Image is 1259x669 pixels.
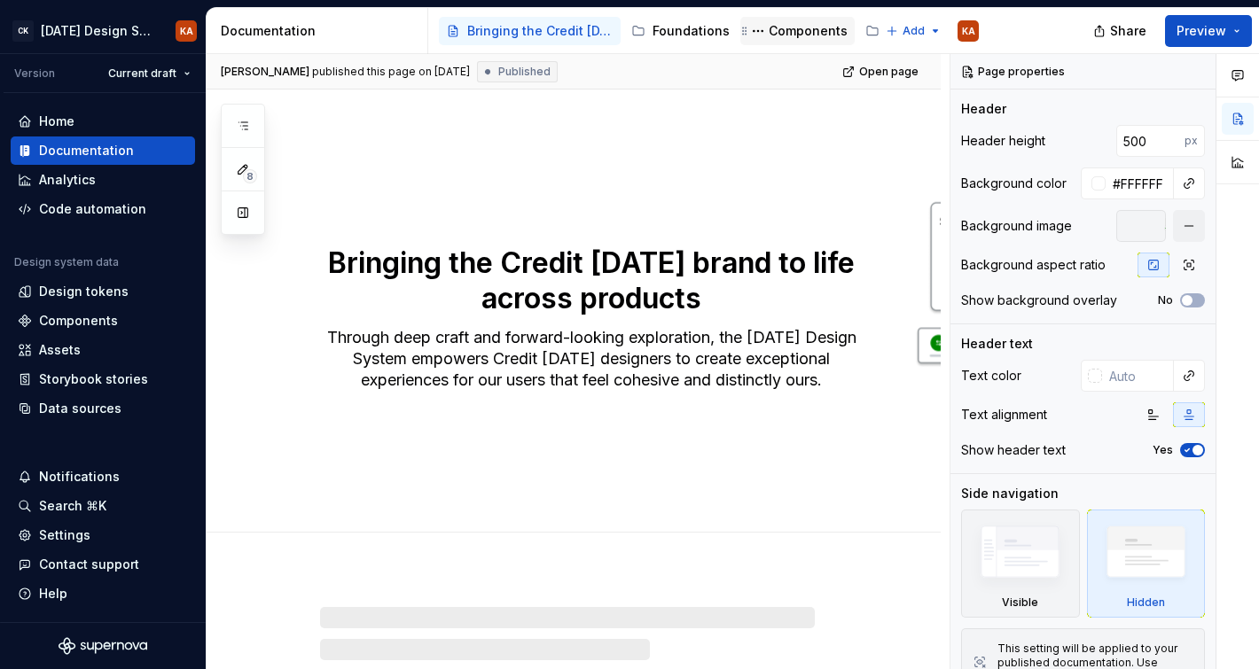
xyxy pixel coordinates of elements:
[1002,595,1038,610] div: Visible
[39,312,118,330] div: Components
[859,65,919,79] span: Open page
[317,323,866,394] textarea: Through deep craft and forward-looking exploration, the [DATE] Design System empowers Credit [DAT...
[439,17,621,45] a: Bringing the Credit [DATE] brand to life across products
[439,13,877,49] div: Page tree
[39,468,120,486] div: Notifications
[11,492,195,520] button: Search ⌘K
[312,65,470,79] div: published this page on [DATE]
[961,256,1106,274] div: Background aspect ratio
[1087,510,1206,618] div: Hidden
[1185,134,1198,148] p: px
[39,400,121,417] div: Data sources
[14,255,119,269] div: Design system data
[11,365,195,393] a: Storybook stories
[4,12,202,50] button: CK[DATE] Design SystemKA
[467,22,614,40] div: Bringing the Credit [DATE] brand to life across products
[1177,22,1226,40] span: Preview
[961,335,1033,353] div: Header text
[11,136,195,165] a: Documentation
[11,550,195,579] button: Contact support
[100,61,199,86] button: Current draft
[39,556,139,573] div: Contact support
[961,406,1047,424] div: Text alignment
[39,341,81,359] div: Assets
[903,24,925,38] span: Add
[961,132,1045,150] div: Header height
[1158,293,1173,307] label: No
[180,24,193,38] div: KA
[962,24,975,38] div: KA
[11,394,195,423] a: Data sources
[961,100,1006,118] div: Header
[221,22,420,40] div: Documentation
[961,175,1067,192] div: Background color
[39,497,106,515] div: Search ⌘K
[11,463,195,491] button: Notifications
[880,19,947,43] button: Add
[39,526,90,544] div: Settings
[498,65,551,79] span: Published
[11,521,195,549] a: Settings
[41,22,154,40] div: [DATE] Design System
[11,580,195,608] button: Help
[11,166,195,194] a: Analytics
[961,510,1080,618] div: Visible
[961,292,1117,309] div: Show background overlay
[1165,15,1252,47] button: Preview
[769,22,848,40] div: Components
[1084,15,1158,47] button: Share
[39,113,74,130] div: Home
[243,169,257,183] span: 8
[39,142,134,159] div: Documentation
[740,17,855,45] a: Components
[39,200,146,218] div: Code automation
[1127,595,1165,610] div: Hidden
[108,66,176,81] span: Current draft
[39,283,129,300] div: Design tokens
[11,195,195,223] a: Code automation
[11,307,195,335] a: Components
[11,277,195,306] a: Design tokens
[1116,125,1185,157] input: Auto
[317,242,866,320] textarea: Bringing the Credit [DATE] brand to life across products
[961,217,1072,235] div: Background image
[961,367,1021,385] div: Text color
[11,107,195,136] a: Home
[837,59,927,84] a: Open page
[11,336,195,364] a: Assets
[1106,167,1174,199] input: Auto
[39,585,67,603] div: Help
[1110,22,1146,40] span: Share
[39,370,148,388] div: Storybook stories
[1153,443,1173,457] label: Yes
[59,637,147,655] svg: Supernova Logo
[12,20,34,42] div: CK
[1102,360,1174,392] input: Auto
[221,65,309,79] span: [PERSON_NAME]
[961,485,1059,502] div: Side navigation
[624,17,737,45] a: Foundations
[653,22,730,40] div: Foundations
[14,66,55,81] div: Version
[39,171,96,189] div: Analytics
[858,17,943,45] a: Content
[961,441,1066,459] div: Show header text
